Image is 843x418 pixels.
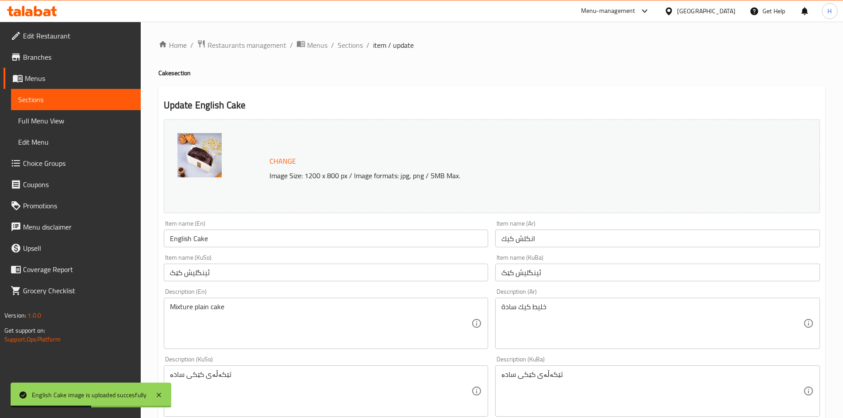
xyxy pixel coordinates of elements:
[23,52,134,62] span: Branches
[23,158,134,169] span: Choice Groups
[208,40,286,50] span: Restaurants management
[170,370,472,412] textarea: تێکەڵەی کێکی سادە
[164,99,820,112] h2: Update English Cake
[158,39,825,51] nav: breadcrumb
[23,264,134,275] span: Coverage Report
[373,40,414,50] span: item / update
[23,31,134,41] span: Edit Restaurant
[27,310,41,321] span: 1.0.0
[164,230,489,247] input: Enter name En
[158,40,187,50] a: Home
[4,25,141,46] a: Edit Restaurant
[4,325,45,336] span: Get support on:
[338,40,363,50] a: Sections
[677,6,735,16] div: [GEOGRAPHIC_DATA]
[4,238,141,259] a: Upsell
[4,68,141,89] a: Menus
[11,131,141,153] a: Edit Menu
[18,115,134,126] span: Full Menu View
[4,195,141,216] a: Promotions
[23,200,134,211] span: Promotions
[32,390,146,400] div: English Cake image is uploaded succesfully
[4,310,26,321] span: Version:
[25,73,134,84] span: Menus
[269,155,296,168] span: Change
[501,303,803,345] textarea: خليط كيك سادة
[164,264,489,281] input: Enter name KuSo
[158,69,825,77] h4: Cake section
[18,137,134,147] span: Edit Menu
[4,280,141,301] a: Grocery Checklist
[4,174,141,195] a: Coupons
[11,110,141,131] a: Full Menu View
[4,46,141,68] a: Branches
[23,222,134,232] span: Menu disclaimer
[266,170,738,181] p: Image Size: 1200 x 800 px / Image formats: jpg, png / 5MB Max.
[197,39,286,51] a: Restaurants management
[331,40,334,50] li: /
[23,243,134,253] span: Upsell
[581,6,635,16] div: Menu-management
[495,264,820,281] input: Enter name KuBa
[4,259,141,280] a: Coverage Report
[11,89,141,110] a: Sections
[296,39,327,51] a: Menus
[4,334,61,345] a: Support.OpsPlatform
[495,230,820,247] input: Enter name Ar
[4,153,141,174] a: Choice Groups
[307,40,327,50] span: Menus
[828,6,831,16] span: H
[23,285,134,296] span: Grocery Checklist
[23,179,134,190] span: Coupons
[190,40,193,50] li: /
[290,40,293,50] li: /
[177,133,222,177] img: mrbaker____%D8%A7%D9%86%D9%83%D9%84%D8%B4_%D9%83%DB%8C%D9%83_abdu638912061174687029.jpg
[4,216,141,238] a: Menu disclaimer
[366,40,370,50] li: /
[266,152,300,170] button: Change
[170,303,472,345] textarea: Mixture plain cake
[18,94,134,105] span: Sections
[501,370,803,412] textarea: تێکەڵەی کێکی سادە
